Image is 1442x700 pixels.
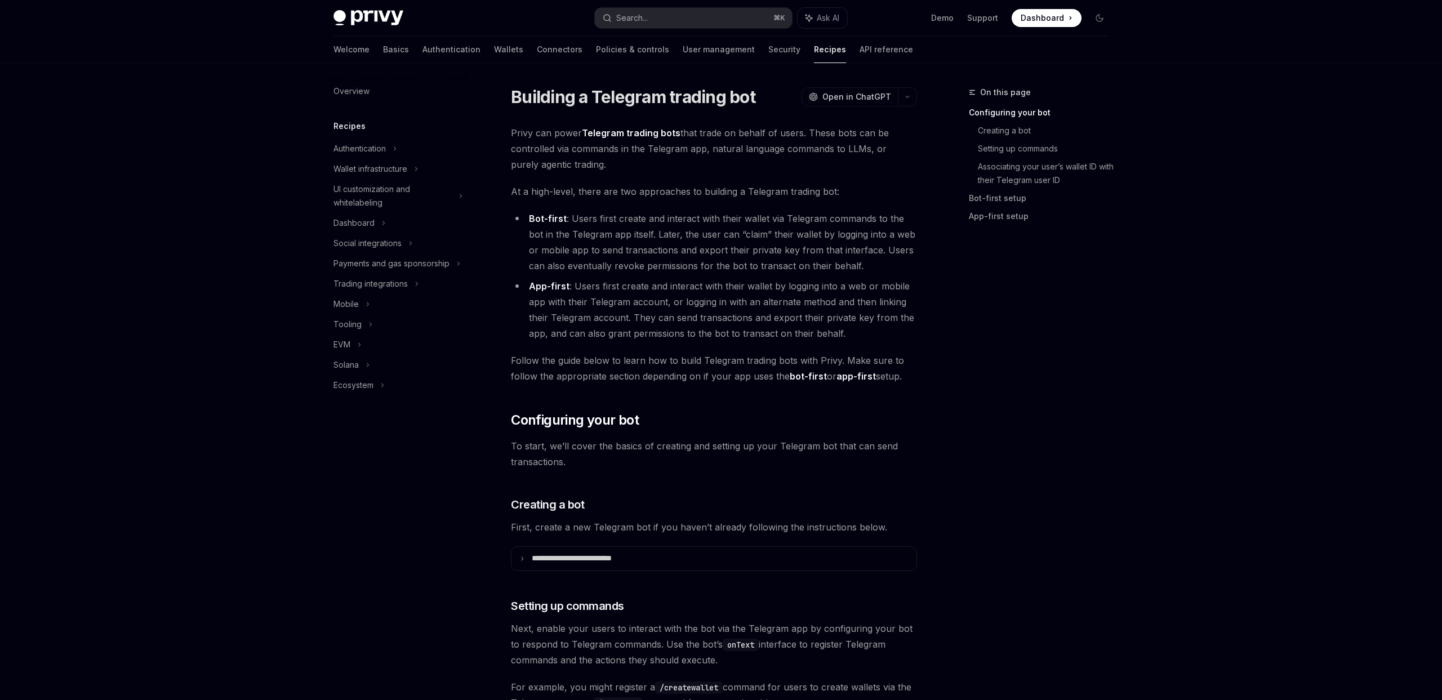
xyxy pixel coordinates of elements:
[798,8,847,28] button: Ask AI
[802,87,898,106] button: Open in ChatGPT
[582,127,680,139] strong: Telegram trading bots
[822,91,891,102] span: Open in ChatGPT
[333,378,373,392] div: Ecosystem
[529,280,569,292] a: App-first
[683,36,755,63] a: User management
[655,681,723,694] code: /createwallet
[333,237,402,250] div: Social integrations
[967,12,998,24] a: Support
[422,36,480,63] a: Authentication
[978,140,1118,158] a: Setting up commands
[511,438,917,470] span: To start, we’ll cover the basics of creating and setting up your Telegram bot that can send trans...
[324,81,469,101] a: Overview
[333,10,403,26] img: dark logo
[333,358,359,372] div: Solana
[511,278,917,341] li: : Users first create and interact with their wallet by logging into a web or mobile app with thei...
[978,158,1118,189] a: Associating your user’s wallet ID with their Telegram user ID
[773,14,785,23] span: ⌘ K
[1012,9,1081,27] a: Dashboard
[333,277,408,291] div: Trading integrations
[529,213,567,224] strong: Bot-first
[333,318,362,331] div: Tooling
[969,207,1118,225] a: App-first setup
[333,119,366,133] h5: Recipes
[836,371,876,382] strong: app-first
[333,257,449,270] div: Payments and gas sponsorship
[333,338,350,351] div: EVM
[595,8,792,28] button: Search...⌘K
[333,36,370,63] a: Welcome
[511,598,624,614] span: Setting up commands
[511,353,917,384] span: Follow the guide below to learn how to build Telegram trading bots with Privy. Make sure to follo...
[596,36,669,63] a: Policies & controls
[333,84,370,98] div: Overview
[931,12,954,24] a: Demo
[1091,9,1109,27] button: Toggle dark mode
[817,12,839,24] span: Ask AI
[1021,12,1064,24] span: Dashboard
[768,36,800,63] a: Security
[333,216,375,230] div: Dashboard
[814,36,846,63] a: Recipes
[616,11,648,25] div: Search...
[494,36,523,63] a: Wallets
[511,621,917,668] span: Next, enable your users to interact with the bot via the Telegram app by configuring your bot to ...
[723,639,759,651] code: onText
[511,87,755,107] h1: Building a Telegram trading bot
[333,297,359,311] div: Mobile
[511,125,917,172] span: Privy can power that trade on behalf of users. These bots can be controlled via commands in the T...
[511,497,584,512] span: Creating a bot
[511,184,917,199] span: At a high-level, there are two approaches to building a Telegram trading bot:
[790,371,827,382] strong: bot-first
[969,189,1118,207] a: Bot-first setup
[333,162,407,176] div: Wallet infrastructure
[969,104,1118,122] a: Configuring your bot
[511,211,917,274] li: : Users first create and interact with their wallet via Telegram commands to the bot in the Teleg...
[511,411,639,429] span: Configuring your bot
[333,142,386,155] div: Authentication
[860,36,913,63] a: API reference
[511,519,917,535] span: First, create a new Telegram bot if you haven’t already following the instructions below.
[529,213,567,225] a: Bot-first
[333,182,452,209] div: UI customization and whitelabeling
[980,86,1031,99] span: On this page
[537,36,582,63] a: Connectors
[383,36,409,63] a: Basics
[978,122,1118,140] a: Creating a bot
